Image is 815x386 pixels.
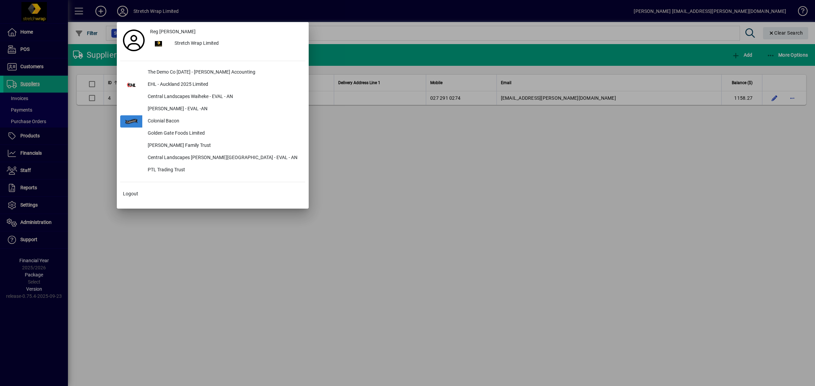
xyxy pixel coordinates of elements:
[142,152,305,164] div: Central Landscapes [PERSON_NAME][GEOGRAPHIC_DATA] - EVAL - AN
[120,91,305,103] button: Central Landscapes Waiheke - EVAL - AN
[120,34,147,46] a: Profile
[147,38,305,50] button: Stretch Wrap Limited
[150,28,196,35] span: Reg [PERSON_NAME]
[169,38,305,50] div: Stretch Wrap Limited
[142,128,305,140] div: Golden Gate Foods Limited
[123,190,138,197] span: Logout
[120,140,305,152] button: [PERSON_NAME] Family Trust
[120,152,305,164] button: Central Landscapes [PERSON_NAME][GEOGRAPHIC_DATA] - EVAL - AN
[120,79,305,91] button: EHL - Auckland 2025 Limited
[120,188,305,200] button: Logout
[120,115,305,128] button: Colonial Bacon
[120,128,305,140] button: Golden Gate Foods Limited
[142,66,305,79] div: The Demo Co [DATE] - [PERSON_NAME] Accounting
[142,115,305,128] div: Colonial Bacon
[120,66,305,79] button: The Demo Co [DATE] - [PERSON_NAME] Accounting
[142,164,305,176] div: PTL Trading Trust
[120,164,305,176] button: PTL Trading Trust
[142,91,305,103] div: Central Landscapes Waiheke - EVAL - AN
[142,140,305,152] div: [PERSON_NAME] Family Trust
[147,25,305,38] a: Reg [PERSON_NAME]
[120,103,305,115] button: [PERSON_NAME] - EVAL -AN
[142,103,305,115] div: [PERSON_NAME] - EVAL -AN
[142,79,305,91] div: EHL - Auckland 2025 Limited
